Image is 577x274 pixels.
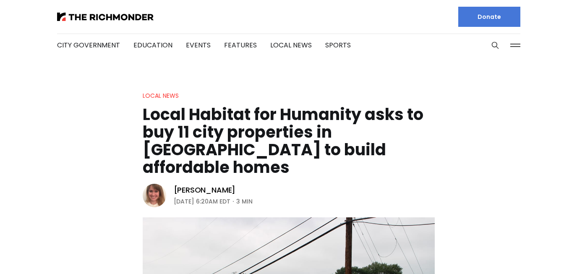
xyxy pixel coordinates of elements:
[174,196,230,206] time: [DATE] 6:20AM EDT
[506,233,577,274] iframe: portal-trigger
[236,196,253,206] span: 3 min
[489,39,501,52] button: Search this site
[143,91,179,100] a: Local News
[458,7,520,27] a: Donate
[186,40,211,50] a: Events
[224,40,257,50] a: Features
[57,40,120,50] a: City Government
[143,184,166,207] img: Sarah Vogelsong
[133,40,172,50] a: Education
[325,40,351,50] a: Sports
[143,106,435,176] h1: Local Habitat for Humanity asks to buy 11 city properties in [GEOGRAPHIC_DATA] to build affordabl...
[174,185,236,195] a: [PERSON_NAME]
[270,40,312,50] a: Local News
[57,13,154,21] img: The Richmonder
